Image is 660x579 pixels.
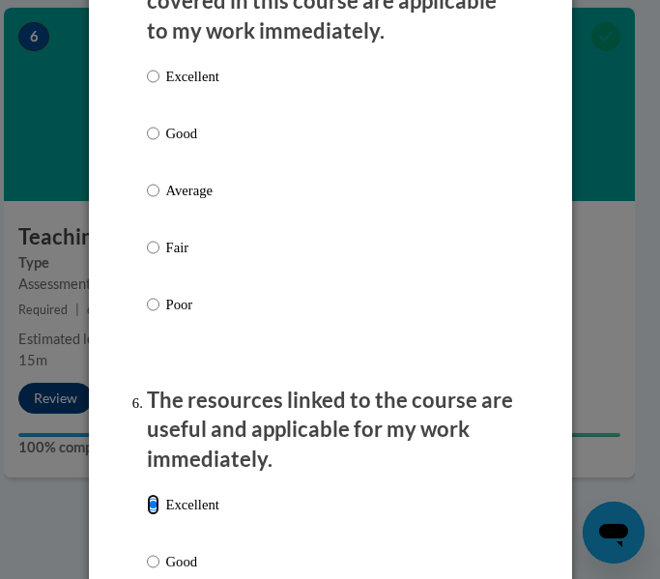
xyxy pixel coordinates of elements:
input: Excellent [147,494,159,515]
p: Poor [166,294,219,315]
input: Good [147,123,159,144]
p: Fair [166,237,219,258]
input: Excellent [147,66,159,87]
p: Good [166,123,219,144]
p: Excellent [166,66,219,87]
p: Average [166,180,219,201]
p: Excellent [166,494,219,515]
input: Average [147,180,159,201]
p: The resources linked to the course are useful and applicable for my work immediately. [147,386,514,475]
input: Fair [147,237,159,258]
p: Good [166,551,219,572]
input: Poor [147,294,159,315]
input: Good [147,551,159,572]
